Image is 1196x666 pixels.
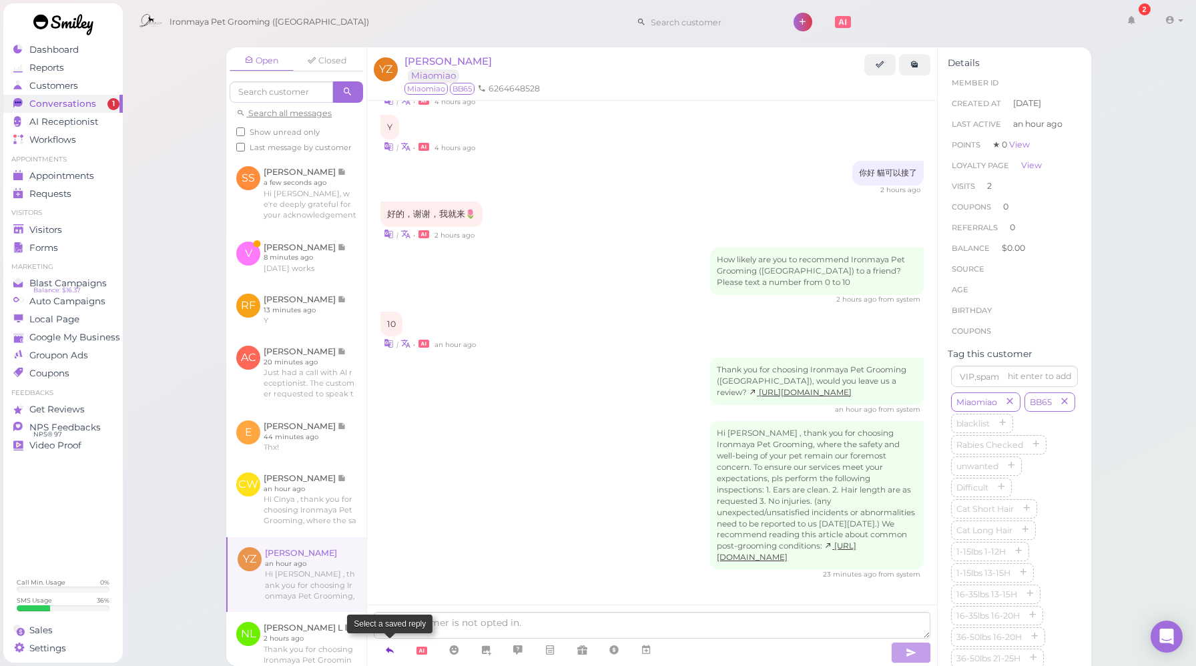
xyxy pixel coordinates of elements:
span: Referrals [952,223,998,232]
a: Conversations 1 [3,95,123,113]
li: 2 [948,176,1081,197]
a: Blast Campaigns Balance: $16.37 [3,274,123,292]
div: • [380,139,924,153]
div: Y [380,115,399,140]
span: 16-35lbs 16-20H [954,611,1022,621]
span: Dashboard [29,44,79,55]
span: [DATE] [1013,97,1041,109]
a: [URL][DOMAIN_NAME] [749,388,852,397]
a: Sales [3,621,123,639]
span: Workflows [29,134,76,145]
a: View [1021,160,1042,170]
input: Search customer [230,81,333,103]
div: 10 [380,312,402,337]
div: 36 % [97,596,109,605]
span: [PERSON_NAME] [404,55,492,67]
li: Appointments [3,155,123,164]
a: Search all messages [236,108,332,118]
div: Tag this customer [948,348,1081,360]
input: Search customer [646,11,776,33]
span: BB65 [1027,397,1055,407]
span: 10/10/2025 03:08pm [434,231,475,240]
i: | [396,340,398,349]
li: 0 [948,217,1081,238]
span: Video Proof [29,440,81,451]
span: Miaomiao [954,397,1000,407]
a: Workflows [3,131,123,149]
span: YZ [374,57,398,81]
a: Auto Campaigns [3,292,123,310]
span: Source [952,264,984,274]
a: Settings [3,639,123,657]
span: Member ID [952,78,998,87]
span: unwanted [954,461,1001,471]
a: Dashboard [3,41,123,59]
span: Visits [952,182,975,191]
a: Coupons [3,364,123,382]
span: 1-15lbs 1-12H [954,547,1008,557]
span: 10/10/2025 04:47pm [823,570,878,579]
span: Local Page [29,314,79,325]
span: ★ 0 [992,139,1030,149]
div: How likely are you to recommend Ironmaya Pet Grooming ([GEOGRAPHIC_DATA]) to a friend? Please tex... [710,248,924,295]
div: Call Min. Usage [17,578,65,587]
span: Coupons [952,202,991,212]
i: | [396,143,398,152]
span: NPS® 97 [33,429,62,440]
span: 10/10/2025 03:08pm [880,186,920,194]
span: 1 [107,98,119,110]
div: 0 % [100,578,109,587]
span: 10/10/2025 03:42pm [434,340,476,349]
span: Coupons [952,326,991,336]
span: Get Reviews [29,404,85,415]
span: Groupon Ads [29,350,88,361]
span: Points [952,140,980,149]
span: Forms [29,242,58,254]
li: Visitors [3,208,123,218]
a: View [1009,139,1030,149]
span: Appointments [29,170,94,182]
a: Customers [3,77,123,95]
a: Video Proof [3,436,123,454]
div: 2 [1139,3,1151,15]
li: 0 [948,196,1081,218]
i: | [396,231,398,240]
a: AI Receptionist [3,113,123,131]
div: Details [948,57,1081,69]
span: Requests [29,188,71,200]
span: Rabies Checked [954,440,1026,450]
span: Coupons [29,368,69,379]
span: Miaomiao [404,83,448,95]
span: Reports [29,62,64,73]
span: Google My Business [29,332,120,343]
span: 10/10/2025 03:42pm [835,405,878,414]
span: Balance: $16.37 [33,285,81,296]
span: Ironmaya Pet Grooming ([GEOGRAPHIC_DATA]) [170,3,369,41]
li: Marketing [3,262,123,272]
span: Cat Short Hair [954,504,1016,514]
span: 16-35lbs 13-15H [954,589,1020,599]
span: age [952,285,968,294]
span: Last Active [952,119,1001,129]
a: [PERSON_NAME] Miaomiao [404,55,492,81]
div: Hi [PERSON_NAME] , thank you for choosing Ironmaya Pet Grooming, where the safety and well-being ... [710,421,924,570]
a: Local Page [3,310,123,328]
span: from system [878,405,920,414]
span: Show unread only [250,127,320,137]
div: hit enter to add [1008,370,1071,382]
div: Open Intercom Messenger [1151,621,1183,653]
span: from system [878,295,920,304]
div: SMS Usage [17,596,52,605]
span: 10/10/2025 12:56pm [434,97,475,106]
span: Difficult [954,482,991,492]
a: Visitors [3,221,123,239]
span: Last message by customer [250,143,352,152]
div: Thank you for choosing Ironmaya Pet Grooming ([GEOGRAPHIC_DATA]), would you leave us a review? [710,358,924,405]
a: NPS Feedbacks NPS® 97 [3,418,123,436]
span: 10/10/2025 12:57pm [434,143,475,152]
span: an hour ago [1013,118,1063,130]
span: Visitors [29,224,62,236]
span: Balance [952,244,992,253]
span: Created At [952,99,1001,108]
span: Cat Long Hair [954,525,1015,535]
